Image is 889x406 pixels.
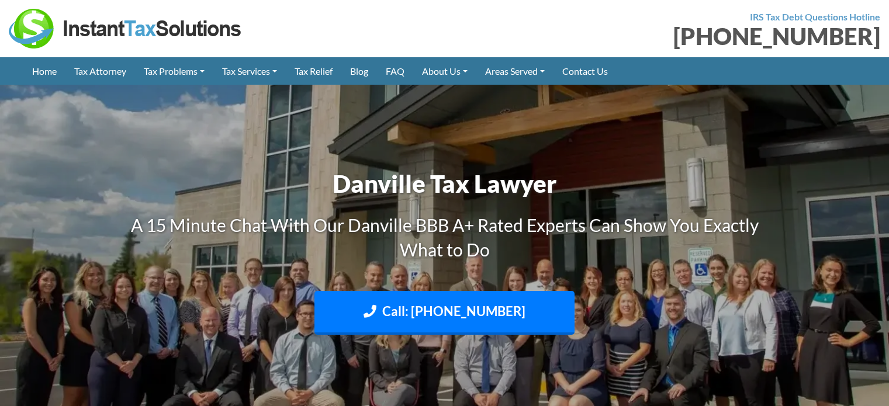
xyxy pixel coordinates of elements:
a: Tax Problems [135,57,213,85]
a: Blog [341,57,377,85]
h3: A 15 Minute Chat With Our Danville BBB A+ Rated Experts Can Show You Exactly What to Do [120,213,769,262]
img: Instant Tax Solutions Logo [9,9,243,48]
a: Home [23,57,65,85]
a: About Us [413,57,476,85]
a: Call: [PHONE_NUMBER] [314,291,575,335]
a: Tax Services [213,57,286,85]
a: Tax Relief [286,57,341,85]
strong: IRS Tax Debt Questions Hotline [750,11,880,22]
h1: Danville Tax Lawyer [120,166,769,201]
a: Contact Us [554,57,617,85]
a: Instant Tax Solutions Logo [9,22,243,33]
div: [PHONE_NUMBER] [454,25,881,48]
a: Tax Attorney [65,57,135,85]
a: Areas Served [476,57,554,85]
a: FAQ [377,57,413,85]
